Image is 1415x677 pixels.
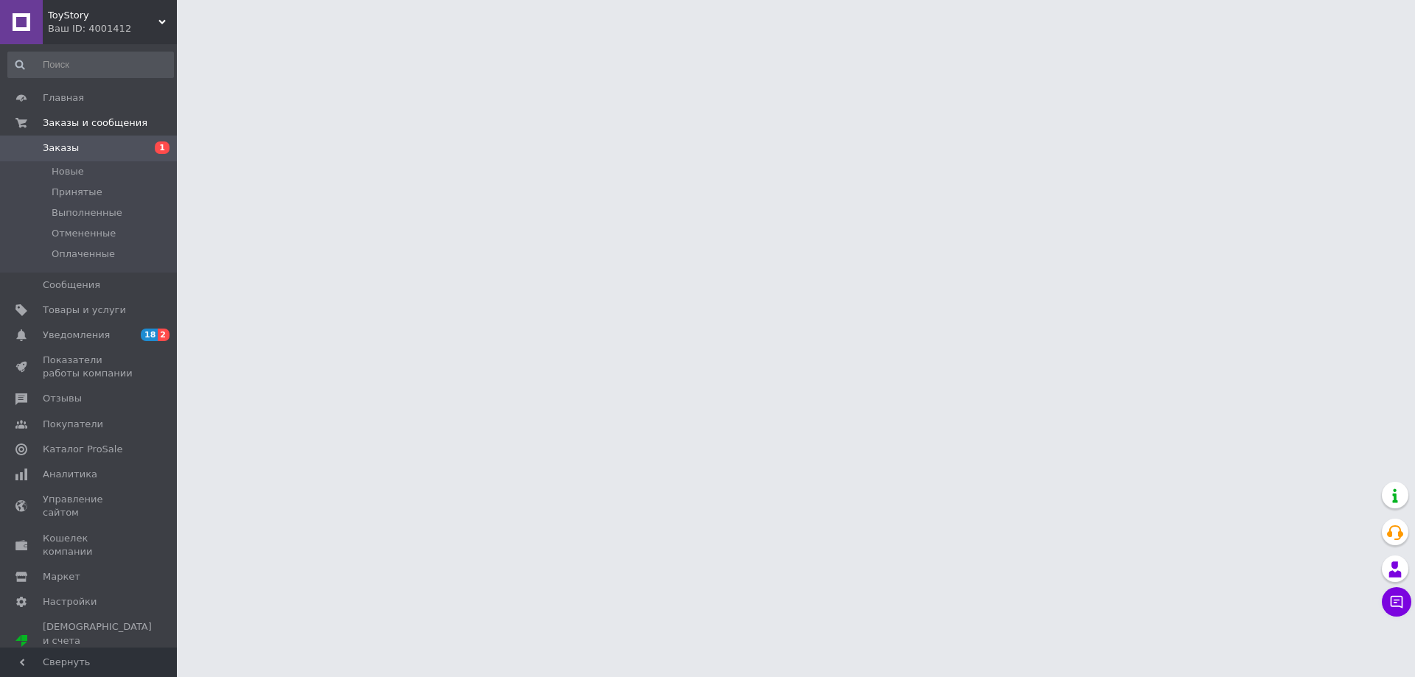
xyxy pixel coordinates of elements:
[43,570,80,583] span: Маркет
[52,165,84,178] span: Новые
[155,141,170,154] span: 1
[7,52,174,78] input: Поиск
[43,418,103,431] span: Покупатели
[158,329,170,341] span: 2
[43,532,136,558] span: Кошелек компании
[52,186,102,199] span: Принятые
[48,22,177,35] div: Ваш ID: 4001412
[52,227,116,240] span: Отмененные
[43,392,82,405] span: Отзывы
[43,443,122,456] span: Каталог ProSale
[43,141,79,155] span: Заказы
[43,595,97,608] span: Настройки
[43,354,136,380] span: Показатели работы компании
[43,91,84,105] span: Главная
[43,468,97,481] span: Аналитика
[43,278,100,292] span: Сообщения
[141,329,158,341] span: 18
[52,248,115,261] span: Оплаченные
[43,329,110,342] span: Уведомления
[43,304,126,317] span: Товары и услуги
[43,620,152,661] span: [DEMOGRAPHIC_DATA] и счета
[1382,587,1411,617] button: Чат с покупателем
[48,9,158,22] span: ToyStory
[43,116,147,130] span: Заказы и сообщения
[43,493,136,519] span: Управление сайтом
[52,206,122,220] span: Выполненные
